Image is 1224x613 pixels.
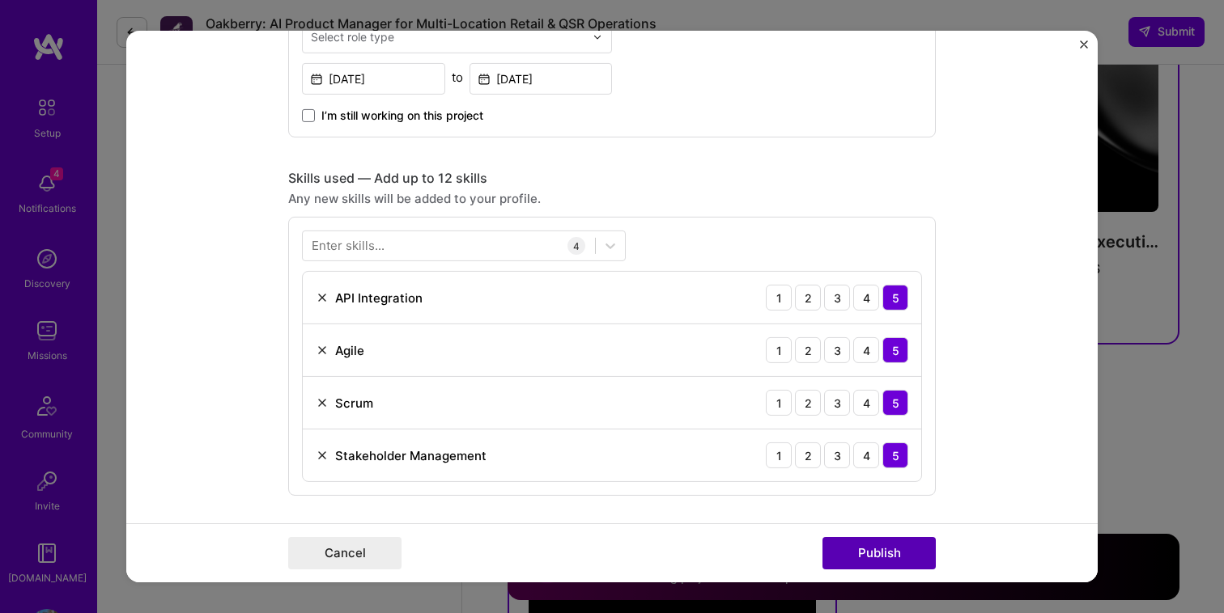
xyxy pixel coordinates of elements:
[288,537,402,569] button: Cancel
[882,442,908,468] div: 5
[335,446,487,463] div: Stakeholder Management
[288,190,936,207] div: Any new skills will be added to your profile.
[316,344,329,357] img: Remove
[795,337,821,363] div: 2
[470,63,613,95] input: Date
[766,442,792,468] div: 1
[853,390,879,416] div: 4
[593,32,602,41] img: drop icon
[795,285,821,311] div: 2
[882,285,908,311] div: 5
[335,394,373,411] div: Scrum
[312,237,385,254] div: Enter skills...
[1080,40,1088,57] button: Close
[853,442,879,468] div: 4
[824,390,850,416] div: 3
[824,442,850,468] div: 3
[882,390,908,416] div: 5
[316,449,329,462] img: Remove
[853,285,879,311] div: 4
[766,337,792,363] div: 1
[321,108,483,124] span: I’m still working on this project
[311,28,394,45] div: Select role type
[567,237,585,255] div: 4
[335,289,423,306] div: API Integration
[288,170,936,187] div: Skills used — Add up to 12 skills
[853,337,879,363] div: 4
[316,291,329,304] img: Remove
[822,537,936,569] button: Publish
[766,285,792,311] div: 1
[302,63,445,95] input: Date
[824,337,850,363] div: 3
[824,285,850,311] div: 3
[316,396,329,409] img: Remove
[452,69,463,86] div: to
[766,390,792,416] div: 1
[335,341,364,358] div: Agile
[795,390,821,416] div: 2
[795,442,821,468] div: 2
[882,337,908,363] div: 5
